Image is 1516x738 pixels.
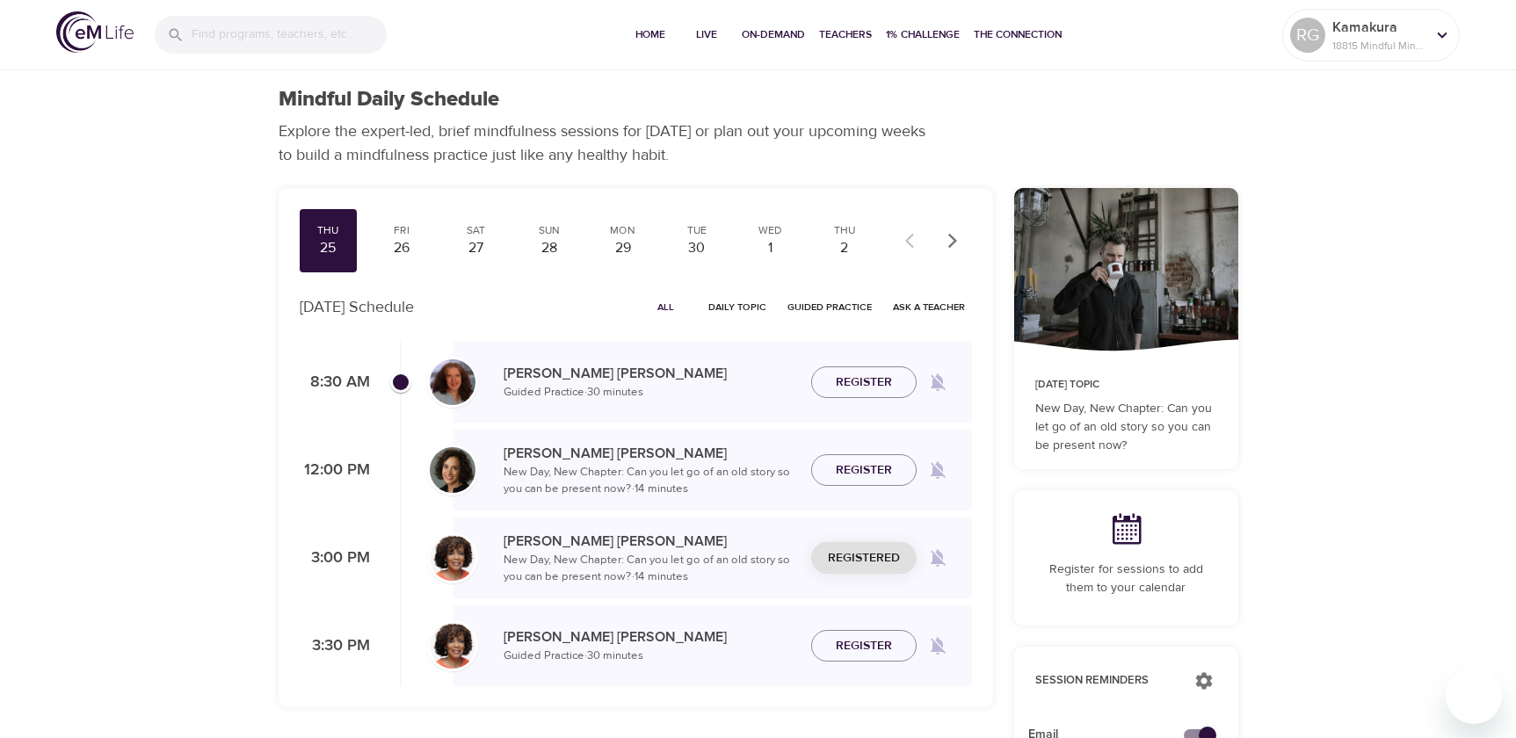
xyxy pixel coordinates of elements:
p: Session Reminders [1035,672,1177,690]
div: Wed [749,223,793,238]
div: 1 [749,238,793,258]
span: Registered [828,547,900,569]
p: [DATE] Schedule [300,295,414,319]
p: 8:30 AM [300,371,370,394]
button: Registered [811,542,917,575]
div: Sat [453,223,497,238]
span: Daily Topic [708,299,766,315]
p: 18815 Mindful Minutes [1332,38,1425,54]
span: Remind me when a class goes live every Thursday at 3:30 PM [917,625,959,667]
span: Live [685,25,728,44]
div: 29 [601,238,645,258]
p: Guided Practice · 30 minutes [504,384,797,402]
p: [PERSON_NAME] [PERSON_NAME] [504,626,797,648]
span: Register [836,372,892,394]
p: New Day, New Chapter: Can you let go of an old story so you can be present now? [1035,400,1217,455]
span: Guided Practice [787,299,872,315]
div: Thu [307,223,351,238]
div: RG [1290,18,1325,53]
iframe: Button to launch messaging window [1446,668,1502,724]
img: logo [56,11,134,53]
span: On-Demand [742,25,805,44]
p: New Day, New Chapter: Can you let go of an old story so you can be present now? · 14 minutes [504,464,797,498]
span: Teachers [819,25,872,44]
p: [PERSON_NAME] [PERSON_NAME] [504,443,797,464]
div: 27 [453,238,497,258]
div: Thu [823,223,867,238]
button: Register [811,454,917,487]
div: 30 [675,238,719,258]
button: Register [811,366,917,399]
div: Fri [380,223,424,238]
button: All [638,293,694,321]
div: 28 [527,238,571,258]
button: Ask a Teacher [886,293,972,321]
p: 3:00 PM [300,546,370,570]
p: [PERSON_NAME] [PERSON_NAME] [504,363,797,384]
span: Register [836,459,892,481]
p: Kamakura [1332,17,1425,38]
span: Remind me when a class goes live every Thursday at 8:30 AM [917,361,959,403]
p: Explore the expert-led, brief mindfulness sessions for [DATE] or plan out your upcoming weeks to ... [279,119,938,167]
div: 2 [823,238,867,258]
div: Mon [601,223,645,238]
img: Cindy2%20031422%20blue%20filter%20hi-res.jpg [430,359,475,405]
span: Register [836,635,892,657]
img: Janet_Jackson-min.jpg [430,535,475,581]
img: Janet_Jackson-min.jpg [430,623,475,669]
p: 3:30 PM [300,634,370,658]
p: Register for sessions to add them to your calendar [1035,561,1217,597]
p: Guided Practice · 30 minutes [504,648,797,665]
p: [PERSON_NAME] [PERSON_NAME] [504,531,797,552]
button: Daily Topic [701,293,773,321]
p: 12:00 PM [300,459,370,482]
p: New Day, New Chapter: Can you let go of an old story so you can be present now? · 14 minutes [504,552,797,586]
span: Remind me when a class goes live every Thursday at 3:00 PM [917,537,959,579]
div: Sun [527,223,571,238]
h1: Mindful Daily Schedule [279,87,499,112]
div: 25 [307,238,351,258]
span: 1% Challenge [886,25,960,44]
span: The Connection [974,25,1062,44]
button: Guided Practice [780,293,879,321]
input: Find programs, teachers, etc... [192,16,387,54]
p: [DATE] Topic [1035,377,1217,393]
span: Home [629,25,671,44]
span: All [645,299,687,315]
span: Remind me when a class goes live every Thursday at 12:00 PM [917,449,959,491]
div: 26 [380,238,424,258]
div: Tue [675,223,719,238]
button: Register [811,630,917,662]
span: Ask a Teacher [893,299,965,315]
img: Ninette_Hupp-min.jpg [430,447,475,493]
